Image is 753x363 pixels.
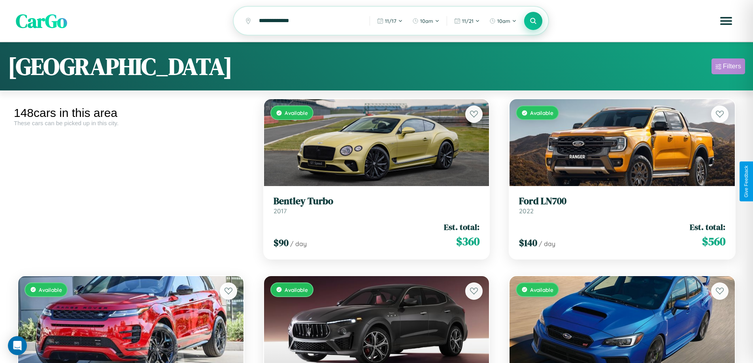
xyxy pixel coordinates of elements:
[274,236,289,249] span: $ 90
[408,15,443,27] button: 10am
[519,196,725,215] a: Ford LN7002022
[456,233,479,249] span: $ 360
[462,18,474,24] span: 11 / 21
[274,207,287,215] span: 2017
[539,240,555,248] span: / day
[14,120,248,126] div: These cars can be picked up in this city.
[285,286,308,293] span: Available
[39,286,62,293] span: Available
[8,50,232,83] h1: [GEOGRAPHIC_DATA]
[702,233,725,249] span: $ 560
[385,18,396,24] span: 11 / 17
[274,196,480,215] a: Bentley Turbo2017
[519,196,725,207] h3: Ford LN700
[723,62,741,70] div: Filters
[497,18,510,24] span: 10am
[16,8,67,34] span: CarGo
[444,221,479,233] span: Est. total:
[711,58,745,74] button: Filters
[690,221,725,233] span: Est. total:
[290,240,307,248] span: / day
[8,336,27,355] div: Open Intercom Messenger
[715,10,737,32] button: Open menu
[530,109,553,116] span: Available
[519,236,537,249] span: $ 140
[744,166,749,197] div: Give Feedback
[274,196,480,207] h3: Bentley Turbo
[14,106,248,120] div: 148 cars in this area
[485,15,521,27] button: 10am
[285,109,308,116] span: Available
[420,18,433,24] span: 10am
[450,15,484,27] button: 11/21
[373,15,407,27] button: 11/17
[519,207,534,215] span: 2022
[530,286,553,293] span: Available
